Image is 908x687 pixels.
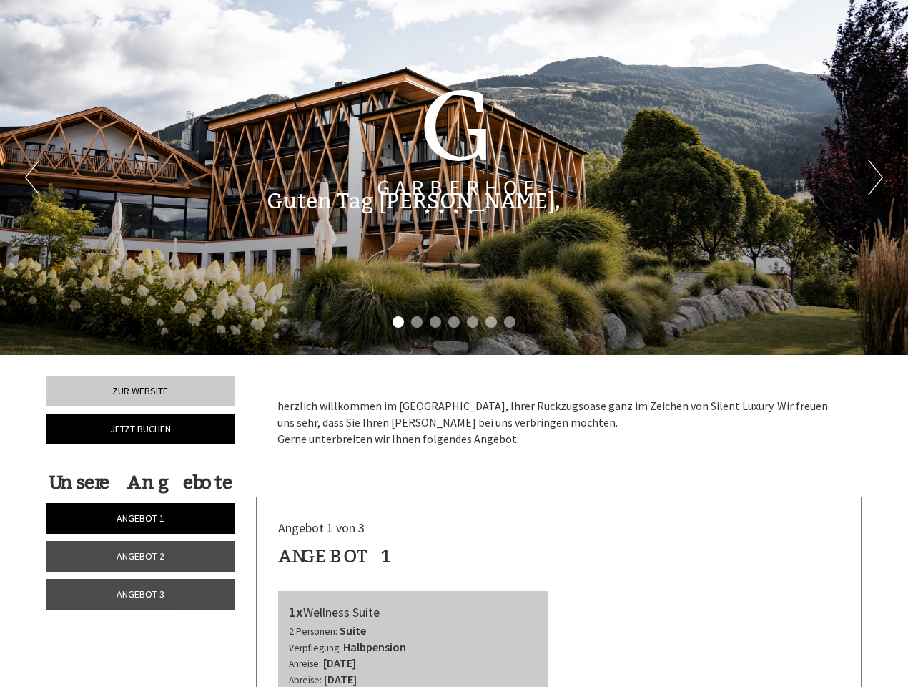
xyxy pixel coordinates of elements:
[289,642,341,654] small: Verpflegung:
[278,520,365,536] span: Angebot 1 von 3
[289,658,321,670] small: Anreise:
[46,469,235,496] div: Unsere Angebote
[278,543,393,570] div: Angebot 1
[46,414,235,444] a: Jetzt buchen
[343,640,406,654] b: Halbpension
[117,550,164,562] span: Angebot 2
[25,160,40,195] button: Previous
[267,190,561,213] h1: Guten Tag [PERSON_NAME],
[117,588,164,600] span: Angebot 3
[324,672,357,686] b: [DATE]
[289,674,322,686] small: Abreise:
[117,512,164,525] span: Angebot 1
[340,623,366,638] b: Suite
[289,625,337,638] small: 2 Personen:
[289,602,538,623] div: Wellness Suite
[868,160,883,195] button: Next
[46,376,235,406] a: Zur Website
[289,603,303,620] b: 1x
[323,656,356,670] b: [DATE]
[277,398,841,447] p: herzlich willkommen im [GEOGRAPHIC_DATA], Ihrer Rückzugsoase ganz im Zeichen von Silent Luxury. W...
